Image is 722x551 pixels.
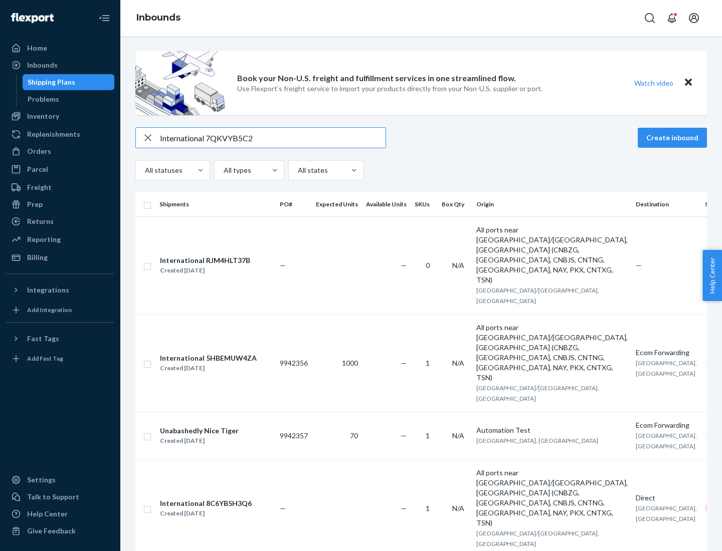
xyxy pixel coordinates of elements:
[636,261,642,269] span: —
[6,249,114,265] a: Billing
[6,506,114,522] a: Help Center
[401,261,407,269] span: —
[362,192,411,216] th: Available Units
[662,8,682,28] button: Open notifications
[452,261,464,269] span: N/A
[452,359,464,367] span: N/A
[136,12,180,23] a: Inbounds
[28,94,59,104] div: Problems
[297,165,298,175] input: All states
[6,108,114,124] a: Inventory
[636,432,697,450] span: [GEOGRAPHIC_DATA], [GEOGRAPHIC_DATA]
[23,91,115,107] a: Problems
[94,8,114,28] button: Close Navigation
[6,231,114,247] a: Reporting
[160,508,252,518] div: Created [DATE]
[6,489,114,505] a: Talk to Support
[27,285,69,295] div: Integrations
[682,76,695,90] button: Close
[27,334,59,344] div: Fast Tags
[27,306,72,314] div: Add Integration
[6,282,114,298] button: Integrations
[6,351,114,367] a: Add Fast Tag
[223,165,224,175] input: All types
[155,192,276,216] th: Shipments
[27,43,47,53] div: Home
[476,225,628,285] div: All ports near [GEOGRAPHIC_DATA]/[GEOGRAPHIC_DATA], [GEOGRAPHIC_DATA] (CNBZG, [GEOGRAPHIC_DATA], ...
[276,314,312,412] td: 9942356
[27,354,63,363] div: Add Fast Tag
[401,359,407,367] span: —
[476,384,599,402] span: [GEOGRAPHIC_DATA]/[GEOGRAPHIC_DATA], [GEOGRAPHIC_DATA]
[636,348,697,358] div: Ecom Forwarding
[401,431,407,440] span: —
[6,302,114,318] a: Add Integration
[237,84,543,94] p: Use Flexport’s freight service to import your products directly from your Non-U.S. supplier or port.
[144,165,145,175] input: All statuses
[426,431,430,440] span: 1
[6,196,114,212] a: Prep
[237,73,516,84] p: Book your Non-U.S. freight and fulfillment services in one streamlined flow.
[27,199,43,209] div: Prep
[6,523,114,539] button: Give Feedback
[27,509,68,519] div: Help Center
[411,192,438,216] th: SKUs
[27,216,54,226] div: Returns
[128,4,189,33] ol: breadcrumbs
[452,431,464,440] span: N/A
[280,504,286,512] span: —
[27,60,58,70] div: Inbounds
[426,359,430,367] span: 1
[6,472,114,488] a: Settings
[684,8,704,28] button: Open account menu
[638,128,707,148] button: Create inbound
[426,261,430,269] span: 0
[438,192,472,216] th: Box Qty
[476,323,628,383] div: All ports near [GEOGRAPHIC_DATA]/[GEOGRAPHIC_DATA], [GEOGRAPHIC_DATA] (CNBZG, [GEOGRAPHIC_DATA], ...
[6,213,114,229] a: Returns
[426,504,430,512] span: 1
[476,287,599,305] span: [GEOGRAPHIC_DATA]/[GEOGRAPHIC_DATA], [GEOGRAPHIC_DATA]
[6,331,114,347] button: Fast Tags
[160,255,250,265] div: International RJM4HLT37B
[160,128,386,148] input: Search inbounds by name, destination, msku...
[476,529,599,547] span: [GEOGRAPHIC_DATA]/[GEOGRAPHIC_DATA], [GEOGRAPHIC_DATA]
[6,40,114,56] a: Home
[160,363,257,373] div: Created [DATE]
[27,526,76,536] div: Give Feedback
[280,261,286,269] span: —
[636,359,697,377] span: [GEOGRAPHIC_DATA], [GEOGRAPHIC_DATA]
[27,475,56,485] div: Settings
[476,425,628,435] div: Automation Test
[27,146,51,156] div: Orders
[6,179,114,195] a: Freight
[702,250,722,301] button: Help Center
[27,252,48,262] div: Billing
[27,164,48,174] div: Parcel
[628,76,680,90] button: Watch video
[6,161,114,177] a: Parcel
[401,504,407,512] span: —
[160,426,239,436] div: Unabashedly Nice Tiger
[276,192,312,216] th: PO#
[160,436,239,446] div: Created [DATE]
[476,468,628,528] div: All ports near [GEOGRAPHIC_DATA]/[GEOGRAPHIC_DATA], [GEOGRAPHIC_DATA] (CNBZG, [GEOGRAPHIC_DATA], ...
[636,493,697,503] div: Direct
[472,192,632,216] th: Origin
[6,57,114,73] a: Inbounds
[636,504,697,522] span: [GEOGRAPHIC_DATA], [GEOGRAPHIC_DATA]
[27,234,61,244] div: Reporting
[632,192,701,216] th: Destination
[276,412,312,459] td: 9942357
[27,129,80,139] div: Replenishments
[27,492,79,502] div: Talk to Support
[23,74,115,90] a: Shipping Plans
[11,13,54,23] img: Flexport logo
[27,182,52,192] div: Freight
[160,353,257,363] div: International 5HBEMUW4ZA
[160,265,250,275] div: Created [DATE]
[640,8,660,28] button: Open Search Box
[160,498,252,508] div: International 8C6YB5H3Q6
[342,359,358,367] span: 1000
